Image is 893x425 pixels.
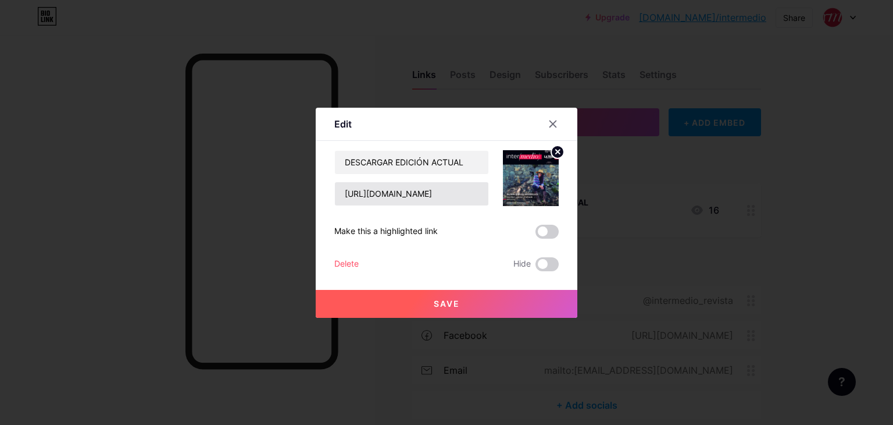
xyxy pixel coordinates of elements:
[503,150,559,206] img: link_thumbnail
[316,290,577,318] button: Save
[334,117,352,131] div: Edit
[335,182,488,206] input: URL
[334,257,359,271] div: Delete
[334,225,438,239] div: Make this a highlighted link
[513,257,531,271] span: Hide
[335,151,488,174] input: Title
[434,299,460,309] span: Save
